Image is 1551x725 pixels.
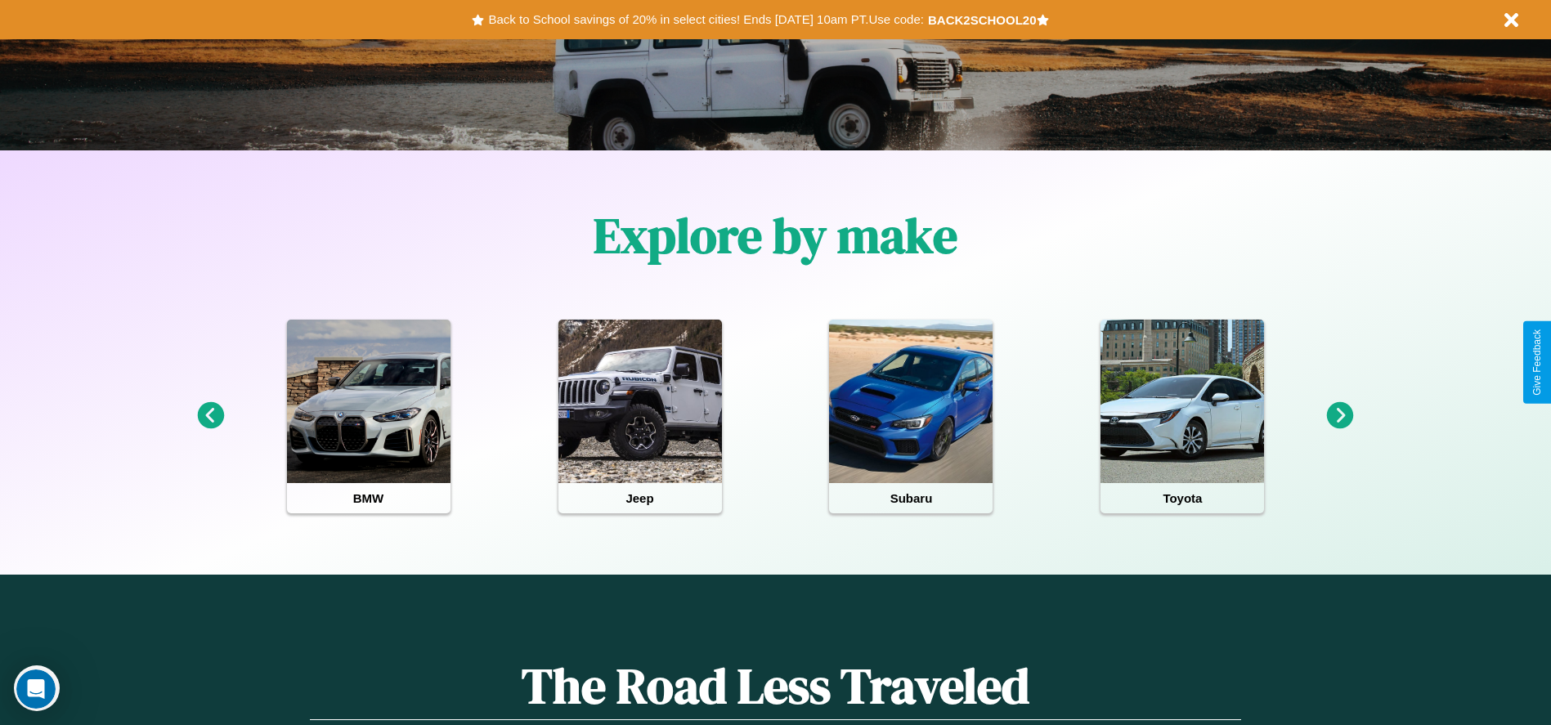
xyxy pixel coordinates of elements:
[16,669,56,709] iframe: Intercom live chat
[558,483,722,513] h4: Jeep
[1100,483,1264,513] h4: Toyota
[14,665,60,711] iframe: Intercom live chat discovery launcher
[484,8,927,31] button: Back to School savings of 20% in select cities! Ends [DATE] 10am PT.Use code:
[928,13,1037,27] b: BACK2SCHOOL20
[829,483,993,513] h4: Subaru
[287,483,451,513] h4: BMW
[310,652,1240,720] h1: The Road Less Traveled
[1531,329,1543,396] div: Give Feedback
[594,202,957,269] h1: Explore by make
